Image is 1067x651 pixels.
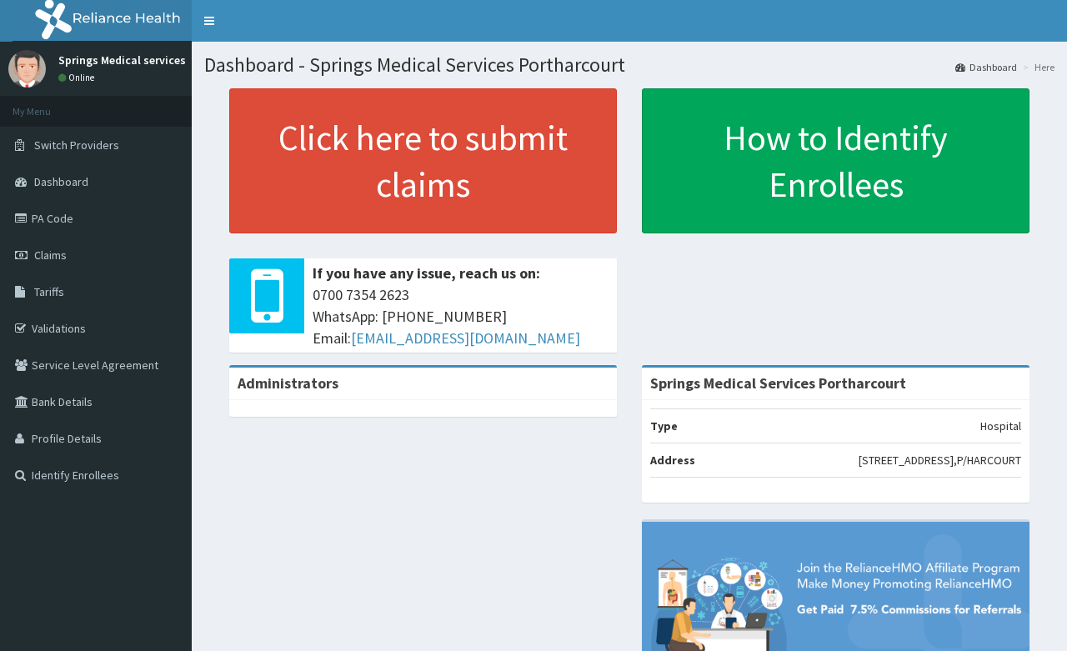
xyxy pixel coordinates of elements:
span: Switch Providers [34,138,119,153]
b: Administrators [238,373,338,393]
b: Address [650,453,695,468]
a: Online [58,72,98,83]
span: Dashboard [34,174,88,189]
a: How to Identify Enrollees [642,88,1029,233]
b: Type [650,418,678,433]
p: Springs Medical services [58,54,186,66]
li: Here [1019,60,1054,74]
h1: Dashboard - Springs Medical Services Portharcourt [204,54,1054,76]
span: 0700 7354 2623 WhatsApp: [PHONE_NUMBER] Email: [313,284,609,348]
a: Click here to submit claims [229,88,617,233]
span: Claims [34,248,67,263]
a: [EMAIL_ADDRESS][DOMAIN_NAME] [351,328,580,348]
img: User Image [8,50,46,88]
p: [STREET_ADDRESS],P/HARCOURT [859,452,1021,468]
b: If you have any issue, reach us on: [313,263,540,283]
a: Dashboard [955,60,1017,74]
span: Tariffs [34,284,64,299]
p: Hospital [980,418,1021,434]
strong: Springs Medical Services Portharcourt [650,373,906,393]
